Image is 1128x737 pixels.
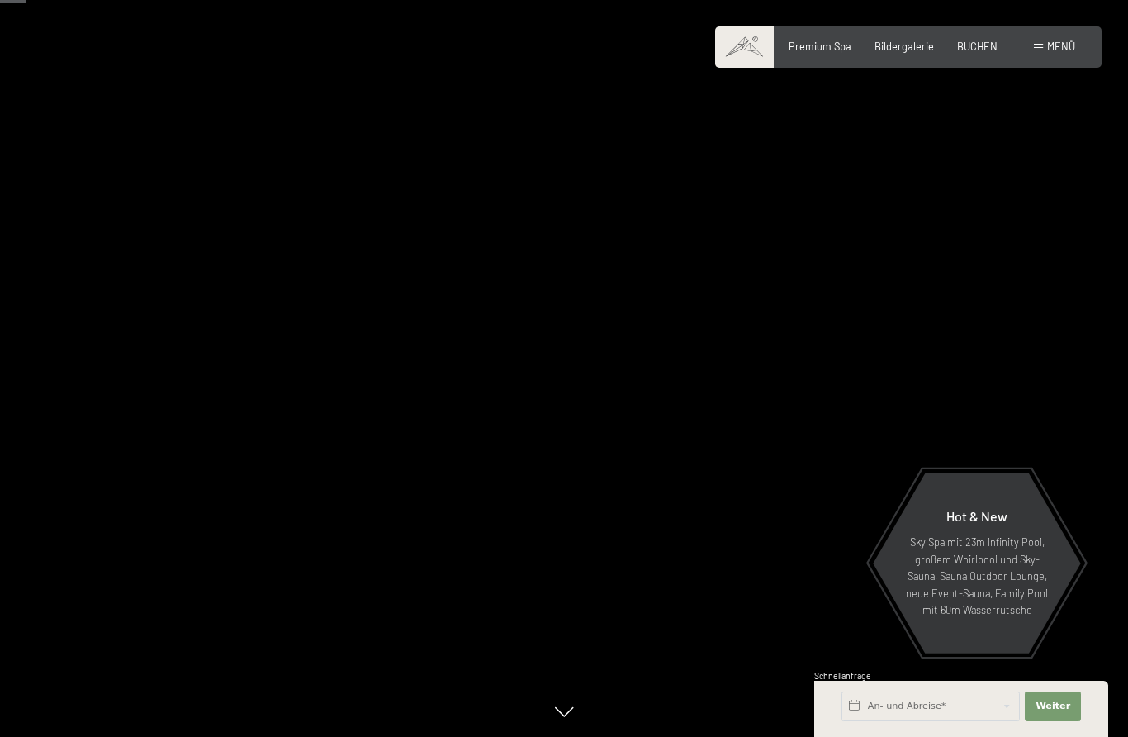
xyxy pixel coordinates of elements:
[1047,40,1075,53] span: Menü
[946,508,1007,524] span: Hot & New
[872,473,1082,654] a: Hot & New Sky Spa mit 23m Infinity Pool, großem Whirlpool und Sky-Sauna, Sauna Outdoor Lounge, ne...
[874,40,934,53] a: Bildergalerie
[1025,692,1081,721] button: Weiter
[1036,700,1070,713] span: Weiter
[957,40,998,53] a: BUCHEN
[789,40,851,53] a: Premium Spa
[905,534,1049,618] p: Sky Spa mit 23m Infinity Pool, großem Whirlpool und Sky-Sauna, Sauna Outdoor Lounge, neue Event-S...
[814,671,871,681] span: Schnellanfrage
